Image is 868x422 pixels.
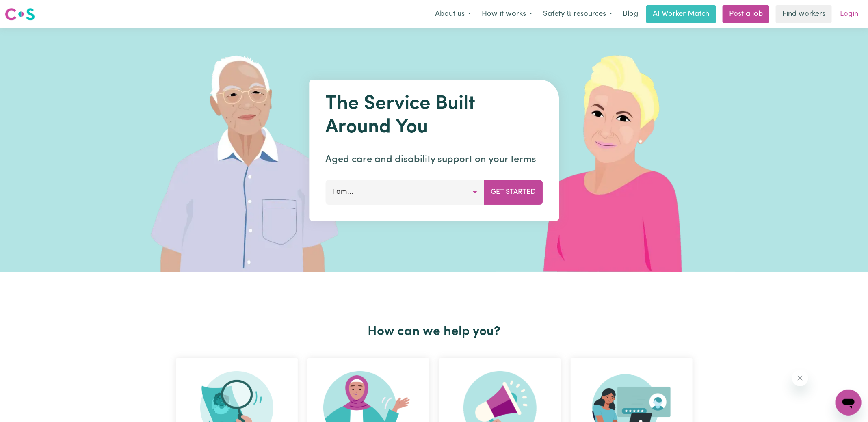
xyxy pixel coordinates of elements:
p: Aged care and disability support on your terms [325,152,543,167]
img: Careseekers logo [5,7,35,22]
a: Find workers [776,5,832,23]
h2: How can we help you? [171,324,697,340]
button: About us [430,6,476,23]
a: Blog [618,5,643,23]
button: I am... [325,180,484,204]
a: Login [835,5,863,23]
iframe: Button to launch messaging window [836,390,862,416]
iframe: Close message [792,370,808,386]
a: AI Worker Match [646,5,716,23]
a: Post a job [723,5,769,23]
a: Careseekers logo [5,5,35,24]
button: Get Started [484,180,543,204]
button: How it works [476,6,538,23]
button: Safety & resources [538,6,618,23]
h1: The Service Built Around You [325,93,543,139]
span: Need any help? [5,6,49,12]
